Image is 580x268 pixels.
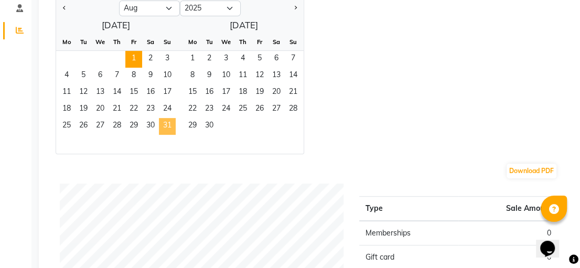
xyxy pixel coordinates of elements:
[125,101,142,118] div: Friday, August 22, 2025
[142,68,159,84] span: 9
[142,51,159,68] span: 2
[285,68,302,84] span: 14
[159,34,176,50] div: Su
[184,118,201,135] div: Monday, September 29, 2025
[251,68,268,84] span: 12
[251,84,268,101] span: 19
[184,68,201,84] span: 8
[234,101,251,118] span: 25
[201,68,218,84] span: 9
[125,51,142,68] div: Friday, August 1, 2025
[285,68,302,84] div: Sunday, September 14, 2025
[92,118,109,135] div: Wednesday, August 27, 2025
[92,84,109,101] span: 13
[218,84,234,101] div: Wednesday, September 17, 2025
[234,51,251,68] div: Thursday, September 4, 2025
[92,34,109,50] div: We
[180,1,241,16] select: Select year
[234,51,251,68] span: 4
[234,68,251,84] div: Thursday, September 11, 2025
[251,51,268,68] span: 5
[92,68,109,84] span: 6
[75,84,92,101] div: Tuesday, August 12, 2025
[75,68,92,84] div: Tuesday, August 5, 2025
[218,68,234,84] span: 10
[142,84,159,101] span: 16
[268,84,285,101] div: Saturday, September 20, 2025
[218,34,234,50] div: We
[359,196,458,221] th: Type
[75,118,92,135] span: 26
[75,84,92,101] span: 12
[125,34,142,50] div: Fr
[159,68,176,84] span: 10
[536,226,570,258] iframe: chat widget
[285,51,302,68] div: Sunday, September 7, 2025
[251,101,268,118] div: Friday, September 26, 2025
[234,68,251,84] span: 11
[142,101,159,118] div: Saturday, August 23, 2025
[268,51,285,68] div: Saturday, September 6, 2025
[75,118,92,135] div: Tuesday, August 26, 2025
[58,68,75,84] span: 4
[251,68,268,84] div: Friday, September 12, 2025
[234,34,251,50] div: Th
[75,68,92,84] span: 5
[125,118,142,135] span: 29
[234,101,251,118] div: Thursday, September 25, 2025
[268,84,285,101] span: 20
[184,84,201,101] div: Monday, September 15, 2025
[184,101,201,118] span: 22
[201,51,218,68] span: 2
[201,68,218,84] div: Tuesday, September 9, 2025
[184,51,201,68] div: Monday, September 1, 2025
[234,84,251,101] div: Thursday, September 18, 2025
[184,51,201,68] span: 1
[92,84,109,101] div: Wednesday, August 13, 2025
[359,221,458,245] td: Memberships
[184,68,201,84] div: Monday, September 8, 2025
[92,101,109,118] span: 20
[58,118,75,135] span: 25
[58,101,75,118] div: Monday, August 18, 2025
[184,34,201,50] div: Mo
[125,68,142,84] span: 8
[201,118,218,135] span: 30
[458,221,557,245] td: 0
[109,118,125,135] span: 28
[218,84,234,101] span: 17
[119,1,180,16] select: Select month
[159,101,176,118] span: 24
[268,51,285,68] span: 6
[109,101,125,118] div: Thursday, August 21, 2025
[109,34,125,50] div: Th
[125,84,142,101] div: Friday, August 15, 2025
[285,101,302,118] div: Sunday, September 28, 2025
[201,101,218,118] span: 23
[268,101,285,118] span: 27
[159,84,176,101] div: Sunday, August 17, 2025
[285,101,302,118] span: 28
[125,101,142,118] span: 22
[201,51,218,68] div: Tuesday, September 2, 2025
[184,84,201,101] span: 15
[251,84,268,101] div: Friday, September 19, 2025
[109,68,125,84] div: Thursday, August 7, 2025
[58,68,75,84] div: Monday, August 4, 2025
[58,84,75,101] span: 11
[58,84,75,101] div: Monday, August 11, 2025
[251,101,268,118] span: 26
[159,118,176,135] span: 31
[218,51,234,68] div: Wednesday, September 3, 2025
[458,196,557,221] th: Sale Amount
[159,84,176,101] span: 17
[201,118,218,135] div: Tuesday, September 30, 2025
[218,101,234,118] span: 24
[159,51,176,68] div: Sunday, August 3, 2025
[109,84,125,101] div: Thursday, August 14, 2025
[251,34,268,50] div: Fr
[201,84,218,101] div: Tuesday, September 16, 2025
[159,68,176,84] div: Sunday, August 10, 2025
[109,84,125,101] span: 14
[218,51,234,68] span: 3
